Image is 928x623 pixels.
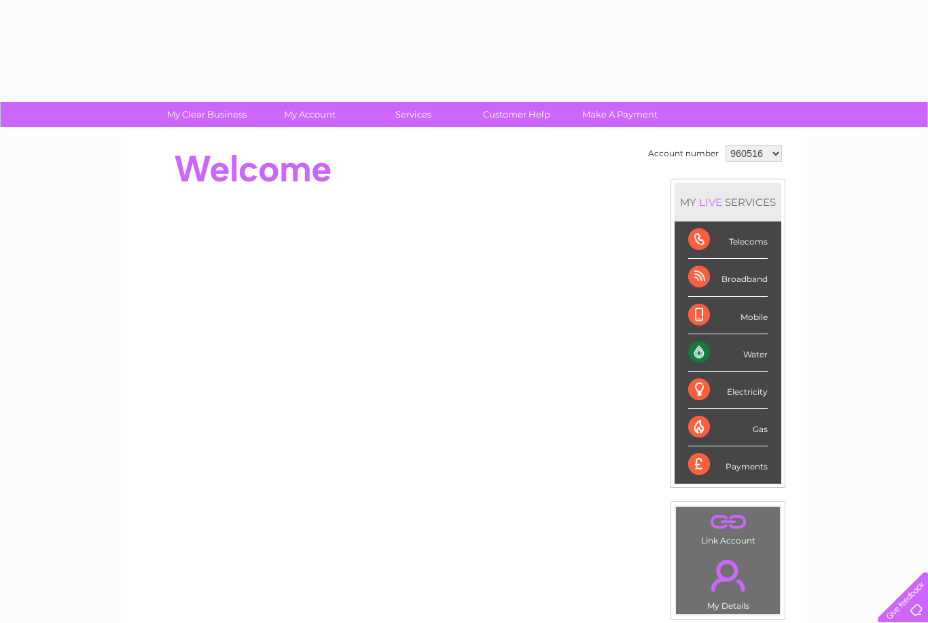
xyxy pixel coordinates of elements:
[645,142,722,165] td: Account number
[688,334,768,372] div: Water
[688,259,768,296] div: Broadband
[675,506,781,549] td: Link Account
[688,409,768,446] div: Gas
[688,221,768,259] div: Telecoms
[357,102,469,127] a: Services
[151,102,263,127] a: My Clear Business
[688,372,768,409] div: Electricity
[675,183,781,221] div: MY SERVICES
[675,548,781,615] td: My Details
[696,196,725,209] div: LIVE
[688,297,768,334] div: Mobile
[461,102,573,127] a: Customer Help
[564,102,676,127] a: Make A Payment
[679,552,777,599] a: .
[254,102,366,127] a: My Account
[679,510,777,534] a: .
[688,446,768,483] div: Payments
